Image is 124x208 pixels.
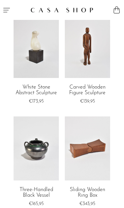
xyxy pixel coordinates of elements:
span: €165,95 [29,201,44,206]
span: €173,95 [29,99,44,104]
a: Sliding Wooden Ring Box [65,187,110,199]
a: Three-Handled Black Vessel [14,187,59,199]
span: €343,95 [79,201,95,206]
a: White Stone Abstract Sculpture [14,85,59,96]
span: €139,95 [80,99,95,104]
a: Carved Wooden Figure Sculpture [65,85,110,96]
